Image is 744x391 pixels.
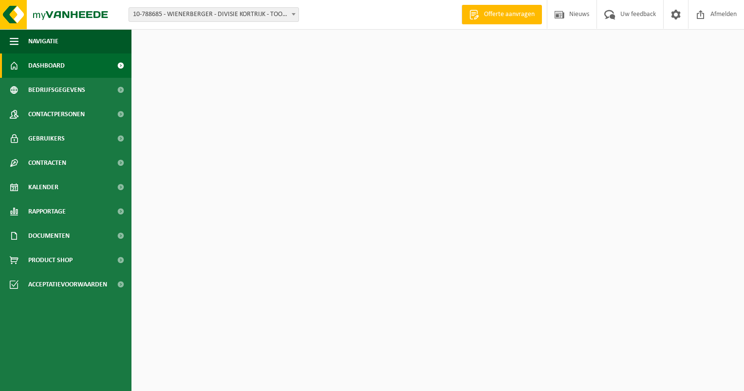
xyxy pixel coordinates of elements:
a: Offerte aanvragen [462,5,542,24]
span: Contracten [28,151,66,175]
span: Kalender [28,175,58,199]
span: 10-788685 - WIENERBERGER - DIVISIE KORTRIJK - TOONZAAL (TER BEDE) - KORTRIJK [129,8,298,21]
span: Documenten [28,224,70,248]
span: Product Shop [28,248,73,272]
span: Contactpersonen [28,102,85,126]
span: Acceptatievoorwaarden [28,272,107,297]
span: Offerte aanvragen [482,10,537,19]
span: 10-788685 - WIENERBERGER - DIVISIE KORTRIJK - TOONZAAL (TER BEDE) - KORTRIJK [129,7,299,22]
span: Dashboard [28,53,65,78]
span: Navigatie [28,29,58,53]
span: Gebruikers [28,126,65,151]
span: Bedrijfsgegevens [28,78,85,102]
span: Rapportage [28,199,66,224]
